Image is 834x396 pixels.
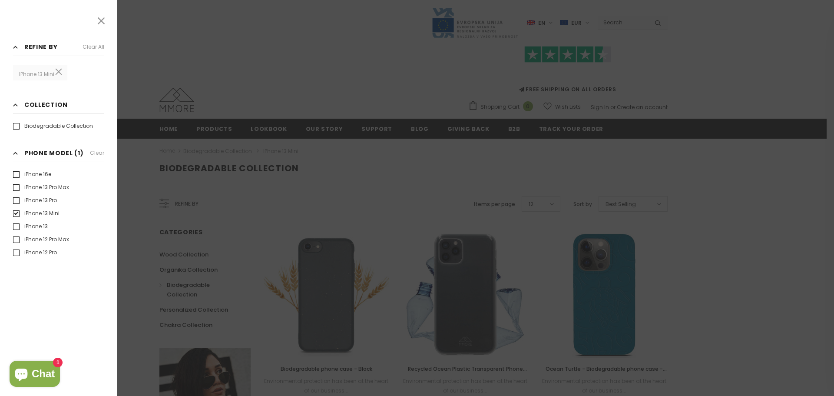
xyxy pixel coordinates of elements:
span: Refine by [24,42,57,52]
label: iPhone 13 [13,222,48,231]
label: iPhone 13 Pro Max [13,183,69,192]
a: Clear [90,148,104,158]
label: iPhone 12 Pro [13,248,57,257]
a: iPhone 13 Mini [13,65,67,80]
span: Phone Model (1) [24,148,84,158]
label: iPhone 12 Pro Max [13,235,69,244]
label: iPhone 13 Mini [13,209,60,218]
span: iPhone 13 Mini [17,70,63,78]
inbox-online-store-chat: Shopify online store chat [7,361,63,389]
a: Clear all [83,42,104,52]
label: iPhone 16e [13,170,51,179]
label: iPhone 13 Pro [13,196,57,205]
label: Biodegradable Collection [13,122,93,130]
span: Collection [24,100,68,110]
